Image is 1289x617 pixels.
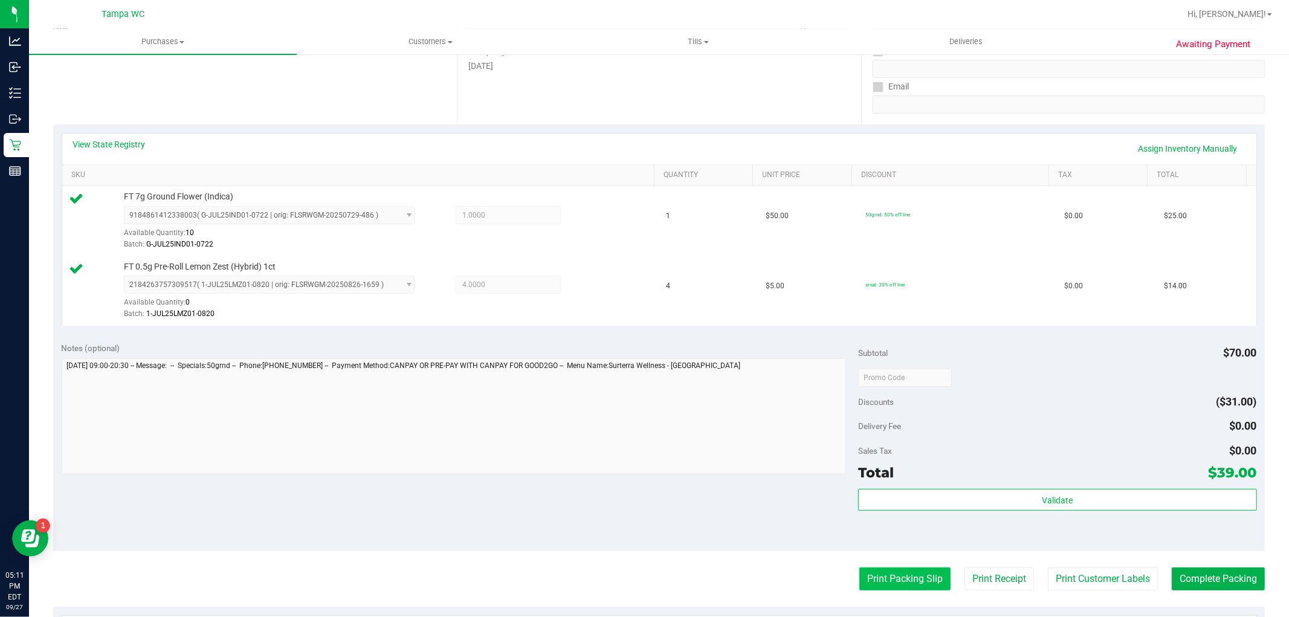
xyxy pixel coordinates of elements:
[9,113,21,125] inline-svg: Outbound
[766,210,789,222] span: $50.00
[1230,444,1257,457] span: $0.00
[124,191,233,202] span: FT 7g Ground Flower (Indica)
[1216,395,1257,408] span: ($31.00)
[124,224,430,248] div: Available Quantity:
[36,518,50,533] iframe: Resource center unread badge
[9,61,21,73] inline-svg: Inbound
[1064,280,1083,292] span: $0.00
[9,139,21,151] inline-svg: Retail
[664,170,748,180] a: Quantity
[858,369,952,387] input: Promo Code
[186,228,194,237] span: 10
[9,87,21,99] inline-svg: Inventory
[62,343,120,353] span: Notes (optional)
[859,567,951,590] button: Print Packing Slip
[468,60,850,73] div: [DATE]
[5,602,24,612] p: 09/27
[564,29,832,54] a: Tills
[933,36,999,47] span: Deliveries
[1224,346,1257,359] span: $70.00
[1176,37,1250,51] span: Awaiting Payment
[1131,138,1245,159] a: Assign Inventory Manually
[1048,567,1158,590] button: Print Customer Labels
[667,280,671,292] span: 4
[29,29,297,54] a: Purchases
[9,35,21,47] inline-svg: Analytics
[865,282,905,288] span: srsat: 30% off line
[1230,419,1257,432] span: $0.00
[858,391,894,413] span: Discounts
[763,170,847,180] a: Unit Price
[1164,210,1187,222] span: $25.00
[858,348,888,358] span: Subtotal
[667,210,671,222] span: 1
[297,29,564,54] a: Customers
[71,170,650,180] a: SKU
[102,9,145,19] span: Tampa WC
[73,138,146,150] a: View State Registry
[858,421,901,431] span: Delivery Fee
[832,29,1100,54] a: Deliveries
[146,309,215,318] span: 1-JUL25LMZ01-0820
[1157,170,1242,180] a: Total
[873,78,909,95] label: Email
[865,212,910,218] span: 50grnd: 50% off line
[1042,496,1073,505] span: Validate
[146,240,213,248] span: G-JUL25IND01-0722
[124,294,430,317] div: Available Quantity:
[29,36,297,47] span: Purchases
[861,170,1044,180] a: Discount
[766,280,784,292] span: $5.00
[9,165,21,177] inline-svg: Reports
[1064,210,1083,222] span: $0.00
[124,261,276,273] span: FT 0.5g Pre-Roll Lemon Zest (Hybrid) 1ct
[186,298,190,306] span: 0
[858,489,1256,511] button: Validate
[565,36,832,47] span: Tills
[1058,170,1143,180] a: Tax
[873,60,1265,78] input: Format: (999) 999-9999
[1164,280,1187,292] span: $14.00
[297,36,564,47] span: Customers
[964,567,1034,590] button: Print Receipt
[858,464,894,481] span: Total
[124,309,144,318] span: Batch:
[12,520,48,557] iframe: Resource center
[1172,567,1265,590] button: Complete Packing
[1209,464,1257,481] span: $39.00
[1187,9,1266,19] span: Hi, [PERSON_NAME]!
[124,240,144,248] span: Batch:
[858,446,892,456] span: Sales Tax
[5,570,24,602] p: 05:11 PM EDT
